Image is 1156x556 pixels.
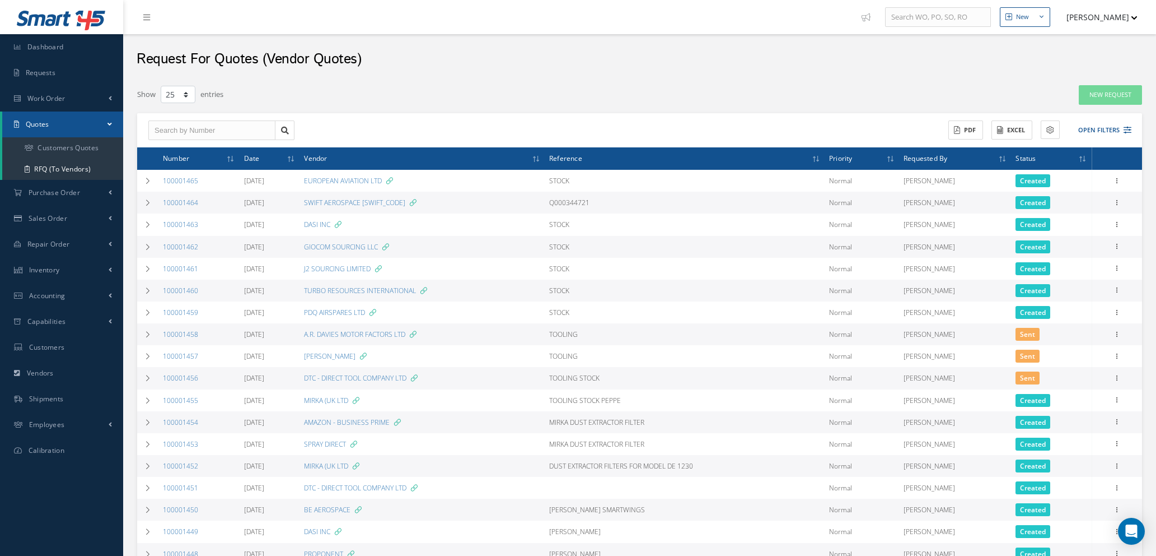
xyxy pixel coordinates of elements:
td: [PERSON_NAME] [899,367,1011,389]
a: 100001454 [163,418,198,427]
input: Search by Number [148,121,275,141]
td: [PERSON_NAME] [899,214,1011,235]
button: Excel [991,121,1032,140]
td: [DATE] [240,390,300,411]
span: Accounting [29,291,65,300]
td: Normal [825,390,899,411]
span: Created [1015,460,1050,472]
td: Normal [825,214,899,235]
span: Customers [29,342,65,352]
td: [DATE] [240,455,300,477]
label: Show [137,85,156,100]
span: Repair Order [27,239,70,249]
a: MIRKA (UK LTD [304,396,348,405]
a: SPRAY DIRECT [304,439,346,449]
td: [DATE] [240,258,300,280]
td: Normal [825,170,899,192]
td: STOCK [545,170,825,192]
a: DTC - DIRECT TOOL COMPANY LTD [304,483,406,493]
td: [PERSON_NAME] [899,345,1011,367]
td: [PERSON_NAME] [899,302,1011,323]
td: Normal [825,302,899,323]
td: [PERSON_NAME] [899,433,1011,455]
span: Date [244,152,260,163]
label: entries [200,85,223,100]
span: Calibration [29,446,64,455]
td: TOOLING STOCK PEPPE [545,390,825,411]
span: Created [1015,394,1050,407]
td: [PERSON_NAME] [899,280,1011,302]
a: 100001453 [163,439,198,449]
span: Number [163,152,189,163]
span: Sales Order [29,214,67,223]
td: [DATE] [240,521,300,543]
td: [DATE] [240,236,300,258]
a: 100001462 [163,242,198,252]
a: A.R. DAVIES MOTOR FACTORS LTD [304,330,405,339]
a: Customers Quotes [2,137,123,159]
td: [PERSON_NAME] [899,499,1011,521]
td: TOOLING [545,323,825,345]
span: Created [1015,438,1050,451]
td: [PERSON_NAME] [899,455,1011,477]
td: Q000344721 [545,192,825,214]
a: EUROPEAN AVIATION LTD [304,176,382,186]
td: [PERSON_NAME] [899,323,1011,345]
td: [PERSON_NAME] [899,236,1011,258]
span: Quotes [26,119,49,129]
td: Normal [825,258,899,280]
td: MIRKA DUST EXTRACTOR FILTER [545,411,825,433]
span: Vendor [304,152,327,163]
button: [PERSON_NAME] [1056,6,1138,28]
td: STOCK [545,258,825,280]
a: 100001452 [163,461,198,471]
span: Requests [26,68,55,77]
a: 100001456 [163,373,198,383]
td: [PERSON_NAME] [899,521,1011,543]
td: [DATE] [240,433,300,455]
span: Capabilities [27,317,66,326]
a: 100001463 [163,220,198,229]
td: [PERSON_NAME] [545,521,825,543]
span: Purchase Order [29,188,80,197]
span: Sent [1015,350,1040,363]
span: Created [1015,416,1050,429]
td: Normal [825,323,899,345]
span: Sent [1015,372,1040,384]
td: Normal [825,455,899,477]
div: Open Intercom Messenger [1118,518,1145,545]
span: Created [1015,525,1050,538]
a: 100001460 [163,286,198,295]
button: Open Filters [1068,121,1131,140]
span: Dashboard [27,42,64,52]
a: BE AEROSPACE [304,505,350,515]
a: PDQ AIRSPARES LTD [304,308,365,317]
span: Created [1015,503,1050,516]
td: [PERSON_NAME] [899,192,1011,214]
a: Quotes [2,112,123,137]
td: Normal [825,521,899,543]
span: Created [1015,262,1050,275]
span: Vendors [27,368,54,378]
span: Status [1015,152,1036,163]
span: Created [1015,284,1050,297]
a: 100001455 [163,396,198,405]
span: Requested By [904,152,947,163]
a: DASI INC [304,527,330,536]
div: New [1016,12,1029,22]
td: [DATE] [240,477,300,499]
span: Employees [29,420,65,429]
span: Created [1015,196,1050,209]
td: [DATE] [240,302,300,323]
a: 100001449 [163,527,198,536]
td: [DATE] [240,411,300,433]
a: 100001450 [163,505,198,515]
td: Normal [825,192,899,214]
td: [PERSON_NAME] SMARTWINGS [545,499,825,521]
td: [DATE] [240,192,300,214]
a: 100001458 [163,330,198,339]
span: Created [1015,218,1050,231]
span: Sent [1015,328,1040,341]
td: [DATE] [240,345,300,367]
td: [DATE] [240,214,300,235]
